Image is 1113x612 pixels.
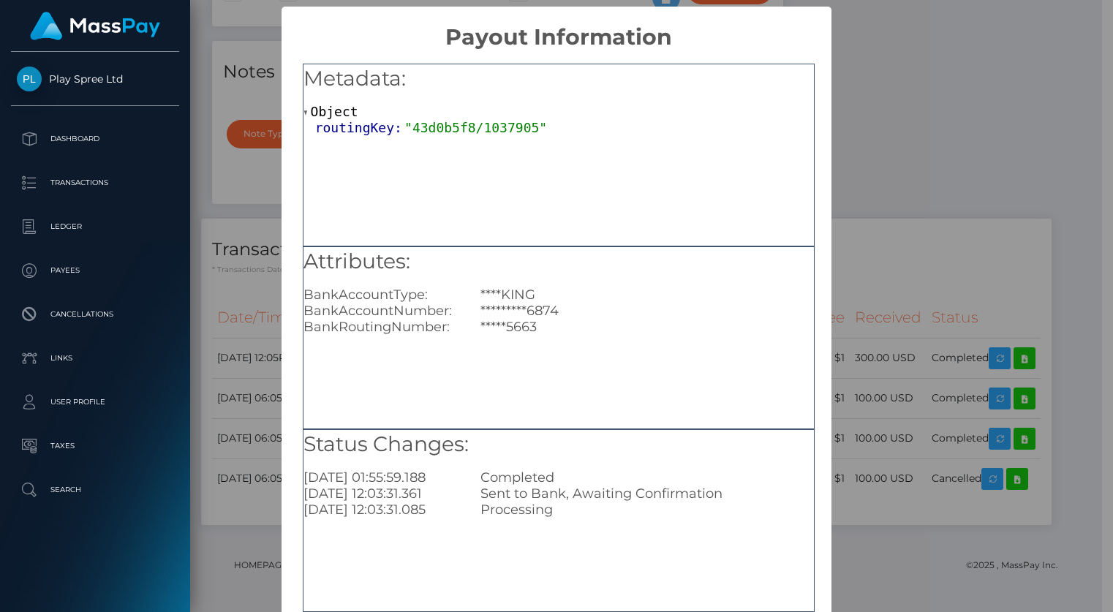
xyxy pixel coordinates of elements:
[17,303,173,325] p: Cancellations
[293,486,470,502] div: [DATE] 12:03:31.361
[293,287,470,303] div: BankAccountType:
[293,502,470,518] div: [DATE] 12:03:31.085
[404,120,547,135] span: "43d0b5f8/1037905"
[469,486,824,502] div: Sent to Bank, Awaiting Confirmation
[469,469,824,486] div: Completed
[17,67,42,91] img: Play Spree Ltd
[11,72,179,86] span: Play Spree Ltd
[303,247,814,276] h5: Attributes:
[315,120,404,135] span: routingKey:
[17,435,173,457] p: Taxes
[311,104,358,119] span: Object
[282,7,836,50] h2: Payout Information
[17,128,173,150] p: Dashboard
[17,391,173,413] p: User Profile
[17,260,173,282] p: Payees
[17,172,173,194] p: Transactions
[293,319,470,335] div: BankRoutingNumber:
[17,347,173,369] p: Links
[293,469,470,486] div: [DATE] 01:55:59.188
[303,430,814,459] h5: Status Changes:
[17,479,173,501] p: Search
[30,12,160,40] img: MassPay Logo
[17,216,173,238] p: Ledger
[303,64,814,94] h5: Metadata:
[469,502,824,518] div: Processing
[293,303,470,319] div: BankAccountNumber:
